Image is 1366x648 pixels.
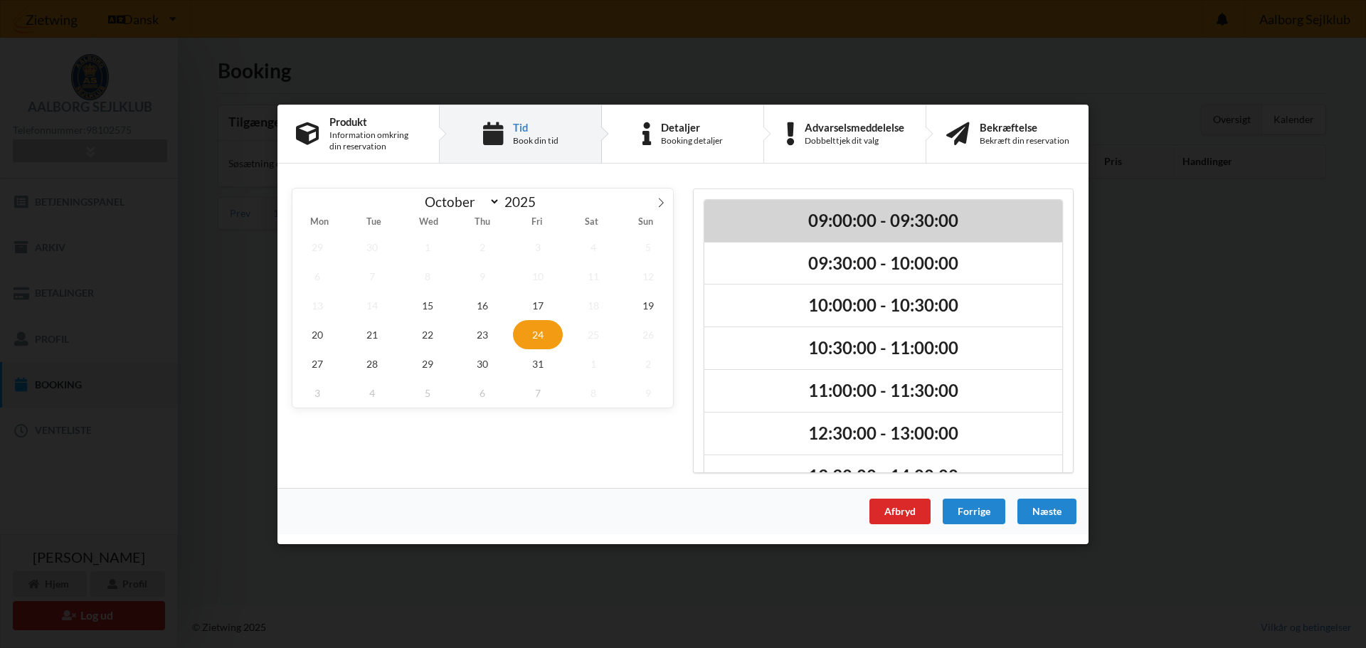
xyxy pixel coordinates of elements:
div: Næste [1017,498,1076,524]
select: Month [418,193,501,211]
div: Book din tid [513,135,558,147]
span: October 22, 2025 [403,319,452,349]
h2: 09:00:00 - 09:30:00 [714,209,1052,231]
span: October 28, 2025 [348,349,398,378]
span: October 24, 2025 [513,319,563,349]
span: October 7, 2025 [348,261,398,290]
h2: 10:00:00 - 10:30:00 [714,294,1052,317]
span: October 17, 2025 [513,290,563,319]
span: November 9, 2025 [623,378,673,407]
h2: 10:30:00 - 11:00:00 [714,337,1052,359]
div: Booking detaljer [661,135,723,147]
span: November 2, 2025 [623,349,673,378]
span: November 1, 2025 [568,349,618,378]
span: Sun [619,218,673,227]
span: November 4, 2025 [348,378,398,407]
span: October 20, 2025 [292,319,342,349]
span: October 3, 2025 [513,232,563,261]
span: October 8, 2025 [403,261,452,290]
div: Produkt [329,115,420,127]
span: Tue [346,218,401,227]
span: November 3, 2025 [292,378,342,407]
span: October 19, 2025 [623,290,673,319]
span: October 12, 2025 [623,261,673,290]
span: October 10, 2025 [513,261,563,290]
div: Bekræft din reservation [980,135,1069,147]
div: Afbryd [869,498,931,524]
span: Mon [292,218,346,227]
div: Information omkring din reservation [329,129,420,152]
span: October 26, 2025 [623,319,673,349]
span: October 1, 2025 [403,232,452,261]
div: Detaljer [661,121,723,132]
span: October 2, 2025 [458,232,508,261]
span: October 30, 2025 [458,349,508,378]
span: October 6, 2025 [292,261,342,290]
span: October 14, 2025 [348,290,398,319]
span: October 15, 2025 [403,290,452,319]
span: October 16, 2025 [458,290,508,319]
span: October 13, 2025 [292,290,342,319]
span: October 9, 2025 [458,261,508,290]
span: October 5, 2025 [623,232,673,261]
span: Thu [455,218,509,227]
span: October 11, 2025 [568,261,618,290]
h2: 13:30:00 - 14:00:00 [714,465,1052,487]
span: Sat [564,218,618,227]
h2: 09:30:00 - 10:00:00 [714,252,1052,274]
span: October 31, 2025 [513,349,563,378]
span: September 30, 2025 [348,232,398,261]
span: October 29, 2025 [403,349,452,378]
span: October 21, 2025 [348,319,398,349]
span: November 5, 2025 [403,378,452,407]
div: Bekræftelse [980,121,1069,132]
div: Dobbelttjek dit valg [805,135,904,147]
span: Wed [401,218,455,227]
span: October 25, 2025 [568,319,618,349]
span: November 6, 2025 [458,378,508,407]
span: November 7, 2025 [513,378,563,407]
div: Tid [513,121,558,132]
span: September 29, 2025 [292,232,342,261]
span: October 18, 2025 [568,290,618,319]
span: Fri [510,218,564,227]
span: October 4, 2025 [568,232,618,261]
div: Forrige [943,498,1005,524]
span: October 27, 2025 [292,349,342,378]
span: November 8, 2025 [568,378,618,407]
h2: 12:30:00 - 13:00:00 [714,423,1052,445]
span: October 23, 2025 [458,319,508,349]
h2: 11:00:00 - 11:30:00 [714,380,1052,402]
div: Advarselsmeddelelse [805,121,904,132]
input: Year [500,193,547,210]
